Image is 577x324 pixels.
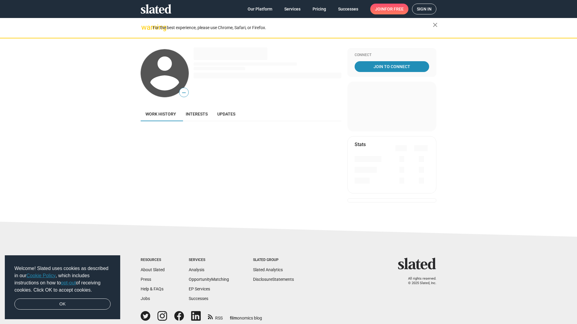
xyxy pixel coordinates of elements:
[284,4,301,14] span: Services
[412,4,436,14] a: Sign in
[230,316,237,320] span: film
[5,255,120,319] div: cookieconsent
[432,21,439,28] mat-icon: close
[189,296,208,301] a: Successes
[385,4,404,14] span: for free
[189,258,229,262] div: Services
[370,4,408,14] a: Joinfor free
[189,267,204,272] a: Analysis
[402,277,436,285] p: All rights reserved. © 2025 Slated, Inc.
[248,4,272,14] span: Our Platform
[208,312,223,321] a: RSS
[181,107,212,121] a: Interests
[253,267,283,272] a: Slated Analytics
[189,286,210,291] a: EP Services
[141,258,165,262] div: Resources
[153,24,433,32] div: For the best experience, please use Chrome, Safari, or Firefox.
[355,53,429,58] div: Connect
[355,141,366,148] mat-card-title: Stats
[253,277,294,282] a: DisclosureStatements
[333,4,363,14] a: Successes
[14,298,111,310] a: dismiss cookie message
[375,4,404,14] span: Join
[417,4,432,14] span: Sign in
[61,280,76,285] a: opt-out
[338,4,358,14] span: Successes
[145,112,176,116] span: Work history
[141,286,163,291] a: Help & FAQs
[141,296,150,301] a: Jobs
[189,277,229,282] a: OpportunityMatching
[186,112,208,116] span: Interests
[313,4,326,14] span: Pricing
[141,24,148,31] mat-icon: warning
[14,265,111,294] span: Welcome! Slated uses cookies as described in our , which includes instructions on how to of recei...
[141,277,151,282] a: Press
[179,89,188,97] span: —
[141,107,181,121] a: Work history
[356,61,428,72] span: Join To Connect
[253,258,294,262] div: Slated Group
[230,310,262,321] a: filmonomics blog
[308,4,331,14] a: Pricing
[26,273,56,278] a: Cookie Policy
[355,61,429,72] a: Join To Connect
[279,4,305,14] a: Services
[217,112,235,116] span: Updates
[141,267,165,272] a: About Slated
[243,4,277,14] a: Our Platform
[212,107,240,121] a: Updates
